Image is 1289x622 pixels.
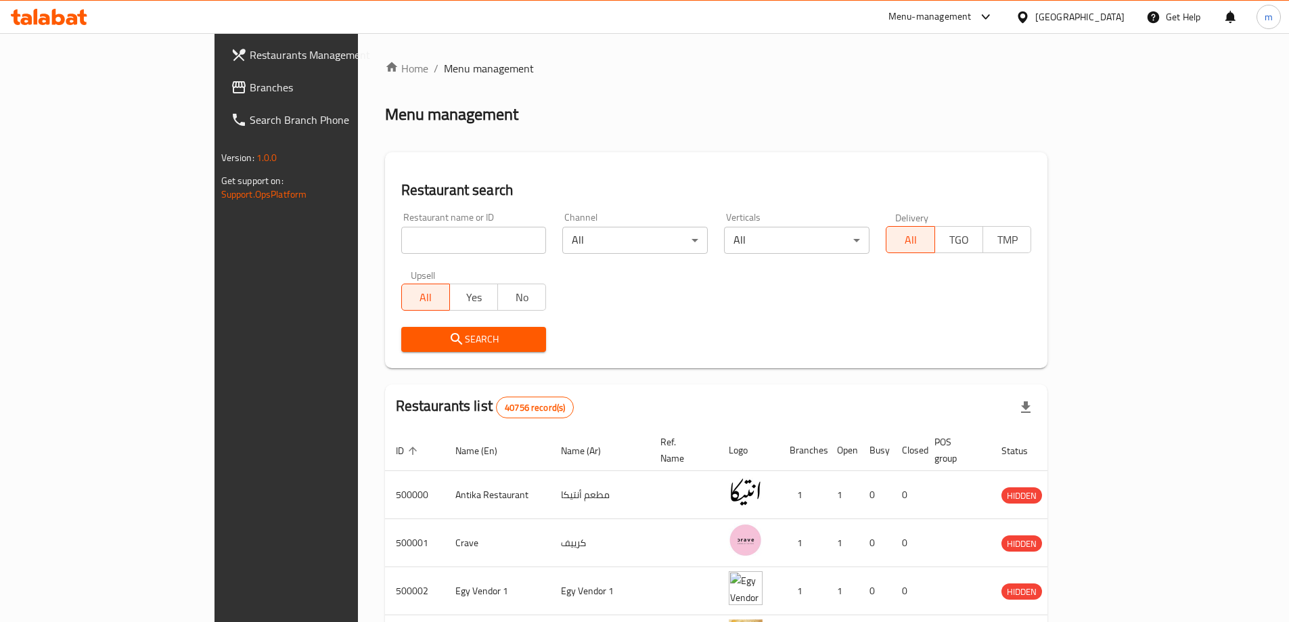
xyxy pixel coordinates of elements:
li: / [434,60,438,76]
td: مطعم أنتيكا [550,471,650,519]
th: Closed [891,430,924,471]
td: 0 [891,519,924,567]
td: 0 [891,567,924,615]
td: 1 [826,471,859,519]
th: Open [826,430,859,471]
span: All [407,288,445,307]
div: Export file [1010,391,1042,424]
h2: Restaurant search [401,180,1032,200]
button: Search [401,327,547,352]
label: Upsell [411,270,436,280]
td: 1 [826,519,859,567]
th: Busy [859,430,891,471]
button: All [401,284,450,311]
div: Total records count [496,397,574,418]
span: HIDDEN [1001,584,1042,600]
img: Egy Vendor 1 [729,571,763,605]
td: Egy Vendor 1 [445,567,550,615]
th: Logo [718,430,779,471]
button: Yes [449,284,498,311]
span: Restaurants Management [250,47,419,63]
h2: Menu management [385,104,518,125]
span: Ref. Name [660,434,702,466]
th: Branches [779,430,826,471]
span: Menu management [444,60,534,76]
span: m [1265,9,1273,24]
div: HIDDEN [1001,583,1042,600]
span: Get support on: [221,172,284,190]
button: All [886,226,934,253]
span: TMP [989,230,1026,250]
td: 1 [826,567,859,615]
a: Branches [220,71,430,104]
button: TMP [982,226,1031,253]
span: 40756 record(s) [497,401,573,414]
span: Name (Ar) [561,443,618,459]
span: Status [1001,443,1045,459]
td: Crave [445,519,550,567]
nav: breadcrumb [385,60,1048,76]
a: Restaurants Management [220,39,430,71]
h2: Restaurants list [396,396,574,418]
span: Search [412,331,536,348]
td: 1 [779,471,826,519]
td: 1 [779,567,826,615]
input: Search for restaurant name or ID.. [401,227,547,254]
td: Antika Restaurant [445,471,550,519]
td: 0 [859,471,891,519]
span: Version: [221,149,254,166]
td: كرييف [550,519,650,567]
td: 0 [891,471,924,519]
img: Antika Restaurant [729,475,763,509]
td: Egy Vendor 1 [550,567,650,615]
span: POS group [934,434,974,466]
td: 0 [859,567,891,615]
div: All [562,227,708,254]
div: All [724,227,869,254]
button: No [497,284,546,311]
span: No [503,288,541,307]
a: Support.OpsPlatform [221,185,307,203]
span: Yes [455,288,493,307]
span: HIDDEN [1001,536,1042,552]
label: Delivery [895,213,929,222]
div: Menu-management [888,9,972,25]
span: Branches [250,79,419,95]
span: Search Branch Phone [250,112,419,128]
span: All [892,230,929,250]
span: ID [396,443,422,459]
div: [GEOGRAPHIC_DATA] [1035,9,1125,24]
span: Name (En) [455,443,515,459]
a: Search Branch Phone [220,104,430,136]
span: TGO [941,230,978,250]
div: HIDDEN [1001,535,1042,552]
td: 0 [859,519,891,567]
div: HIDDEN [1001,487,1042,504]
button: TGO [934,226,983,253]
span: 1.0.0 [256,149,277,166]
img: Crave [729,523,763,557]
span: HIDDEN [1001,488,1042,504]
td: 1 [779,519,826,567]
